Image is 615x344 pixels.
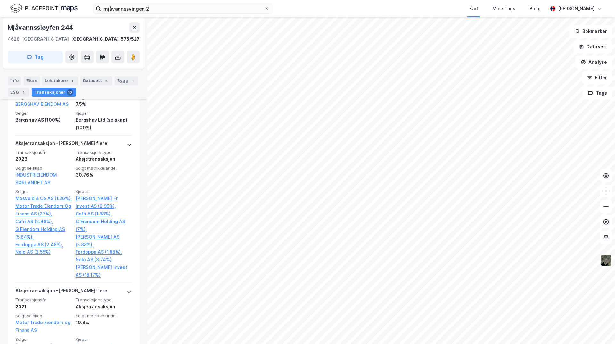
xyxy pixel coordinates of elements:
a: G Eiendom Holding AS (7%), [76,218,132,233]
img: 9k= [600,254,612,266]
div: Bergshav Ltd (selskap) (100%) [76,116,132,131]
div: 7.5% [76,100,132,108]
button: Bokmerker [569,25,612,38]
span: Selger [15,189,72,194]
div: Kontrollprogram for chat [583,313,615,344]
div: Eiere [24,76,40,85]
div: Datasett [80,76,112,85]
div: 4628, [GEOGRAPHIC_DATA] [8,35,69,43]
div: 1 [69,78,75,84]
div: 1 [129,78,136,84]
div: Aksjetransaksjon [76,303,132,311]
a: [PERSON_NAME] Invest AS (18.17%) [76,264,132,279]
div: 30.76% [76,171,132,179]
div: Bygg [115,76,138,85]
div: 2023 [15,155,72,163]
button: Tags [583,87,612,99]
span: Kjøper [76,337,132,342]
div: Mjåvannssløyfen 244 [8,22,74,33]
div: Mine Tags [492,5,515,13]
span: Transaksjonsår [15,150,72,155]
a: Nelo AS (3.74%), [76,256,132,264]
a: [PERSON_NAME] AS (5.88%), [76,233,132,248]
a: Motor Trade Eiendom Og Finans AS (27%), [15,202,72,218]
span: Transaksjonsår [15,297,72,303]
div: 10.8% [76,319,132,326]
div: Bergshav AS (100%) [15,116,72,124]
div: ESG [8,88,29,97]
div: [PERSON_NAME] [558,5,594,13]
button: Analyse [575,56,612,69]
div: 2021 [15,303,72,311]
a: Cafri AS (2.48%), [15,218,72,225]
a: [PERSON_NAME] Fr Invest AS (2.95%), [76,195,132,210]
div: Transaksjoner [32,88,76,97]
button: Datasett [573,40,612,53]
span: Selger [15,111,72,116]
div: Info [8,76,21,85]
iframe: Chat Widget [583,313,615,344]
button: Filter [582,71,612,84]
button: Tag [8,51,63,63]
span: Kjøper [76,189,132,194]
span: Solgt matrikkelandel [76,313,132,319]
input: Søk på adresse, matrikkel, gårdeiere, leietakere eller personer [101,4,264,13]
div: Aksjetransaksjon - [PERSON_NAME] flere [15,287,107,297]
div: 1 [20,89,27,96]
div: Bolig [529,5,541,13]
span: Solgt selskap [15,165,72,171]
div: Kart [469,5,478,13]
img: logo.f888ab2527a4732fd821a326f86c7f29.svg [10,3,78,14]
a: G Eiendom Holding AS (5.64%), [15,225,72,241]
span: Transaksjonstype [76,297,132,303]
a: Motor Trade Eiendom og Finans AS [15,320,70,333]
div: [GEOGRAPHIC_DATA], 575/527 [71,35,140,43]
div: Leietakere [42,76,78,85]
span: Transaksjonstype [76,150,132,155]
div: Aksjetransaksjon - [PERSON_NAME] flere [15,139,107,150]
a: Fordoppa AS (2.48%), [15,241,72,248]
div: 10 [67,89,73,96]
span: Selger [15,337,72,342]
a: Fordoppa AS (1.88%), [76,248,132,256]
a: INDUSTRIEIENDOM SØRLANDET AS [15,172,57,185]
div: Aksjetransaksjon [76,155,132,163]
a: Mosvold & Co AS (1.36%), [15,195,72,202]
span: Kjøper [76,111,132,116]
div: 5 [103,78,110,84]
a: Nelo AS (2.55%) [15,248,72,256]
span: Solgt selskap [15,313,72,319]
a: BERGSHAV EIENDOM AS [15,101,69,107]
a: Cafri AS (1.88%), [76,210,132,218]
span: Solgt matrikkelandel [76,165,132,171]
